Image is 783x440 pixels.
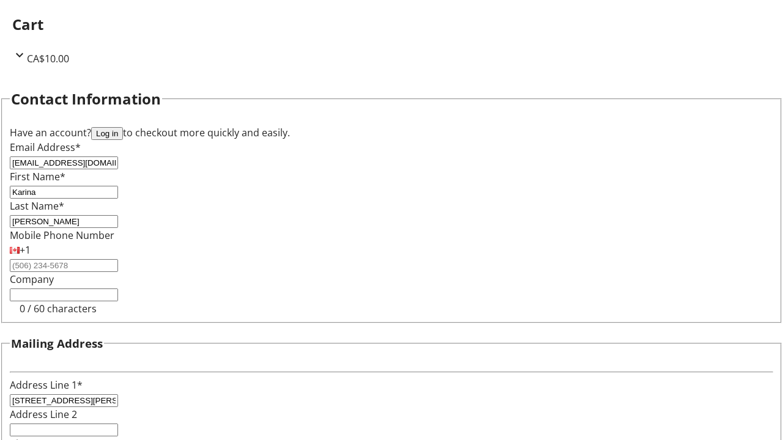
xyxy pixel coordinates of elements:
[10,199,64,213] label: Last Name*
[20,302,97,315] tr-character-limit: 0 / 60 characters
[10,273,54,286] label: Company
[12,13,771,35] h2: Cart
[10,378,83,392] label: Address Line 1*
[10,170,65,183] label: First Name*
[10,259,118,272] input: (506) 234-5678
[10,408,77,421] label: Address Line 2
[11,335,103,352] h3: Mailing Address
[91,127,123,140] button: Log in
[10,394,118,407] input: Address
[10,229,114,242] label: Mobile Phone Number
[10,141,81,154] label: Email Address*
[10,125,773,140] div: Have an account? to checkout more quickly and easily.
[11,88,161,110] h2: Contact Information
[27,52,69,65] span: CA$10.00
